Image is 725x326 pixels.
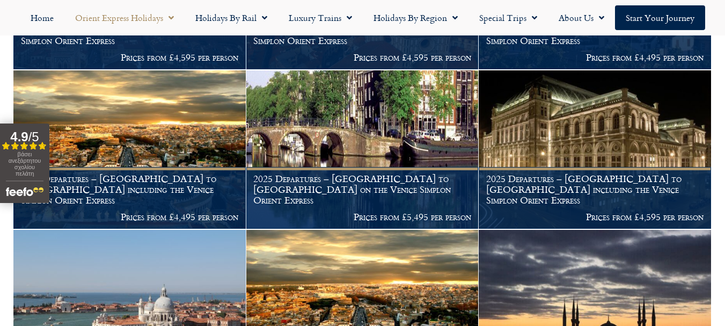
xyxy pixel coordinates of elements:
a: Luxury Trains [278,5,363,30]
h1: 2025 Departures – [GEOGRAPHIC_DATA] to [GEOGRAPHIC_DATA] including the Venice Simplon Orient Express [486,173,704,205]
h1: 2025 Departures – [GEOGRAPHIC_DATA] to [GEOGRAPHIC_DATA] including the Venice Simplon Orient Express [21,14,239,46]
p: Prices from £5,495 per person [253,212,471,222]
p: Prices from £4,595 per person [253,52,471,63]
a: Home [20,5,64,30]
h1: 2025 Departures – [GEOGRAPHIC_DATA] to [GEOGRAPHIC_DATA] including the Venice Simplon Orient Express [253,14,471,46]
a: Holidays by Rail [185,5,278,30]
p: Prices from £4,595 per person [21,52,239,63]
nav: Menu [5,5,720,30]
a: Orient Express Holidays [64,5,185,30]
a: 2025 Departures – [GEOGRAPHIC_DATA] to [GEOGRAPHIC_DATA] including the Venice Simplon Orient Expr... [13,70,246,229]
a: 2025 Departures – [GEOGRAPHIC_DATA] to [GEOGRAPHIC_DATA] on the Venice Simplon Orient Express Pri... [246,70,479,229]
h1: 2025 Departures – [GEOGRAPHIC_DATA] to [GEOGRAPHIC_DATA] on the Venice Simplon Orient Express [253,173,471,205]
p: Prices from £4,495 per person [486,52,704,63]
p: Prices from £4,595 per person [486,212,704,222]
h1: 2025 Departures – [GEOGRAPHIC_DATA] to [GEOGRAPHIC_DATA] including the Venice Simplon Orient Express [486,14,704,46]
p: Prices from £4,495 per person [21,212,239,222]
a: Start your Journey [615,5,705,30]
a: Special Trips [468,5,548,30]
a: About Us [548,5,615,30]
h1: 2025 Departures – [GEOGRAPHIC_DATA] to [GEOGRAPHIC_DATA] including the Venice Simplon Orient Express [21,173,239,205]
a: 2025 Departures – [GEOGRAPHIC_DATA] to [GEOGRAPHIC_DATA] including the Venice Simplon Orient Expr... [479,70,712,229]
a: Holidays by Region [363,5,468,30]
